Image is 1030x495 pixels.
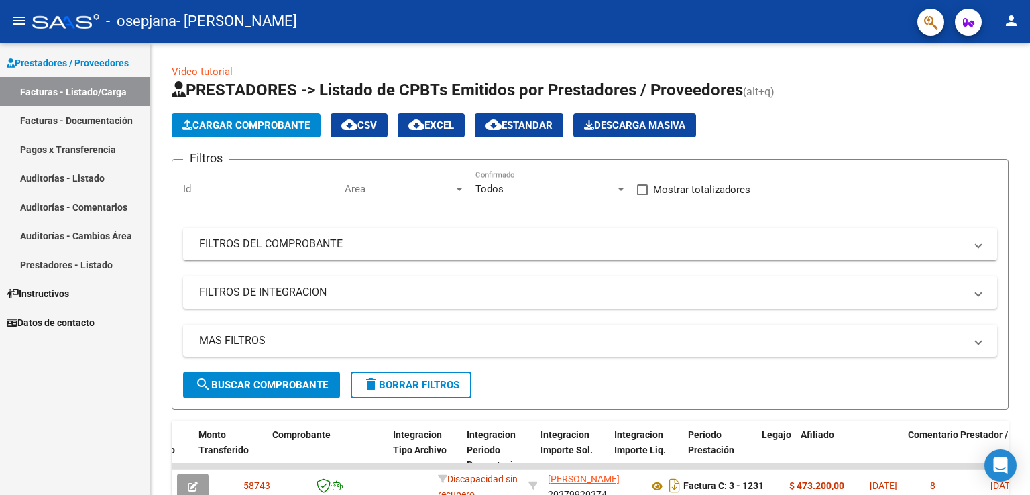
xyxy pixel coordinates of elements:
datatable-header-cell: Integracion Tipo Archivo [388,421,461,480]
mat-panel-title: FILTROS DE INTEGRACION [199,285,965,300]
mat-icon: search [195,376,211,392]
span: Prestadores / Proveedores [7,56,129,70]
datatable-header-cell: Período Prestación [683,421,756,480]
datatable-header-cell: Integracion Periodo Presentacion [461,421,535,480]
span: 8 [930,480,935,491]
button: EXCEL [398,113,465,137]
span: [DATE] [990,480,1018,491]
mat-icon: cloud_download [341,117,357,133]
mat-icon: cloud_download [485,117,502,133]
h3: Filtros [183,149,229,168]
mat-icon: menu [11,13,27,29]
span: Período Prestación [688,429,734,455]
span: CSV [341,119,377,131]
span: Integracion Tipo Archivo [393,429,447,455]
span: - osepjana [106,7,176,36]
span: Datos de contacto [7,315,95,330]
datatable-header-cell: Legajo [756,421,795,480]
span: Legajo [762,429,791,440]
span: Instructivos [7,286,69,301]
mat-icon: cloud_download [408,117,424,133]
span: Buscar Comprobante [195,379,328,391]
mat-icon: person [1003,13,1019,29]
a: Video tutorial [172,66,233,78]
mat-panel-title: MAS FILTROS [199,333,965,348]
span: Estandar [485,119,553,131]
span: Afiliado [801,429,834,440]
span: Cargar Comprobante [182,119,310,131]
span: [PERSON_NAME] [548,474,620,484]
mat-panel-title: FILTROS DEL COMPROBANTE [199,237,965,252]
strong: $ 473.200,00 [789,480,844,491]
span: Area [345,183,453,195]
button: Borrar Filtros [351,372,471,398]
span: - [PERSON_NAME] [176,7,297,36]
button: CSV [331,113,388,137]
mat-expansion-panel-header: MAS FILTROS [183,325,997,357]
span: EXCEL [408,119,454,131]
span: Monto Transferido [198,429,249,455]
datatable-header-cell: Integracion Importe Liq. [609,421,683,480]
mat-icon: delete [363,376,379,392]
span: Integracion Importe Liq. [614,429,666,455]
mat-expansion-panel-header: FILTROS DE INTEGRACION [183,276,997,309]
datatable-header-cell: Comprobante [267,421,388,480]
span: Integracion Importe Sol. [540,429,593,455]
div: Open Intercom Messenger [984,449,1017,482]
datatable-header-cell: Monto Transferido [193,421,267,480]
span: [DATE] [870,480,897,491]
span: (alt+q) [743,85,775,98]
span: Borrar Filtros [363,379,459,391]
app-download-masive: Descarga masiva de comprobantes (adjuntos) [573,113,696,137]
span: PRESTADORES -> Listado de CPBTs Emitidos por Prestadores / Proveedores [172,80,743,99]
span: Descarga Masiva [584,119,685,131]
span: Comprobante [272,429,331,440]
span: Integracion Periodo Presentacion [467,429,524,471]
button: Buscar Comprobante [183,372,340,398]
button: Descarga Masiva [573,113,696,137]
button: Estandar [475,113,563,137]
datatable-header-cell: Afiliado [795,421,903,480]
datatable-header-cell: Integracion Importe Sol. [535,421,609,480]
span: 58743 [243,480,270,491]
mat-expansion-panel-header: FILTROS DEL COMPROBANTE [183,228,997,260]
span: Todos [475,183,504,195]
span: Mostrar totalizadores [653,182,750,198]
button: Cargar Comprobante [172,113,321,137]
strong: Factura C: 3 - 1231 [683,481,764,492]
